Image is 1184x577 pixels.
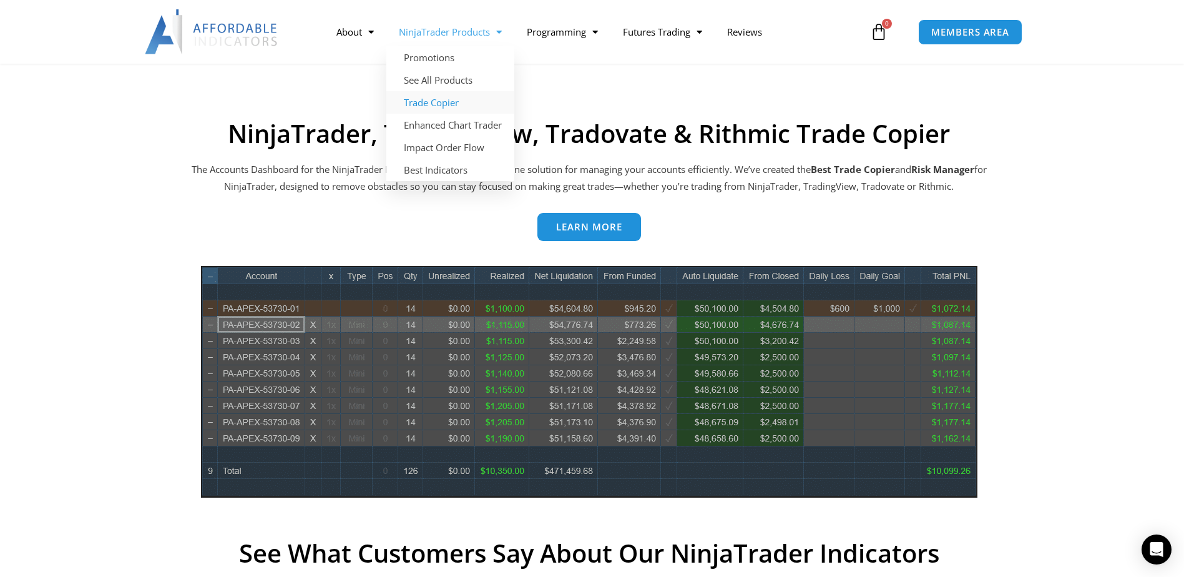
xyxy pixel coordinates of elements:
a: NinjaTrader Products [386,17,514,46]
span: 0 [882,19,892,29]
span: MEMBERS AREA [931,27,1009,37]
a: MEMBERS AREA [918,19,1022,45]
a: Promotions [386,46,514,69]
h2: See What Customers Say About Our NinjaTrader Indicators [190,538,989,568]
strong: Risk Manager [911,163,974,175]
div: Open Intercom Messenger [1142,535,1172,565]
a: Enhanced Chart Trader [386,114,514,136]
nav: Menu [324,17,867,46]
a: Trade Copier [386,91,514,114]
a: See All Products [386,69,514,91]
a: Best Indicators [386,159,514,181]
img: LogoAI | Affordable Indicators – NinjaTrader [145,9,279,54]
a: 0 [851,14,906,50]
a: Futures Trading [610,17,715,46]
a: Impact Order Flow [386,136,514,159]
a: Programming [514,17,610,46]
span: Learn more [556,222,622,232]
b: Best Trade Copier [811,163,895,175]
img: wideview8 28 2 | Affordable Indicators – NinjaTrader [201,266,977,498]
a: Learn more [537,213,641,241]
ul: NinjaTrader Products [386,46,514,181]
p: The Accounts Dashboard for the NinjaTrader Desktop Platform is an all in one solution for managin... [190,161,989,196]
a: About [324,17,386,46]
h2: NinjaTrader, TradingView, Tradovate & Rithmic Trade Copier [190,119,989,149]
a: Reviews [715,17,775,46]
